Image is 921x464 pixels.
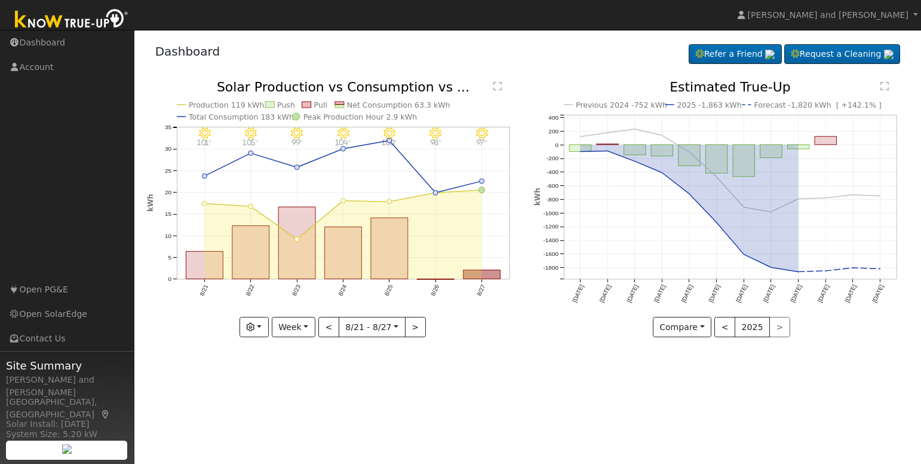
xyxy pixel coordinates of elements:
[844,283,858,303] text: [DATE]
[547,155,558,162] text: -200
[714,220,719,225] circle: onclick=""
[660,170,665,175] circle: onclick=""
[816,283,830,303] text: [DATE]
[742,205,747,210] circle: onclick=""
[217,80,469,94] text: Solar Production vs Consumption vs ...
[347,100,450,109] text: Net Consumption 63.3 kWh
[760,145,782,158] rect: onclick=""
[660,133,665,138] circle: onclick=""
[679,145,701,166] rect: onclick=""
[769,265,773,270] circle: onclick=""
[878,267,883,271] circle: onclick=""
[202,174,207,179] circle: onclick=""
[677,100,742,109] text: 2025 -1,863 kWh
[198,127,210,139] i: 8/21 - Clear
[244,283,255,297] text: 8/22
[735,283,748,303] text: [DATE]
[188,112,294,121] text: Total Consumption 183 kWh
[6,396,128,421] div: [GEOGRAPHIC_DATA], [GEOGRAPHIC_DATA]
[476,127,488,139] i: 8/27 - Clear
[248,204,253,209] circle: onclick=""
[383,283,394,297] text: 8/25
[387,200,392,204] circle: onclick=""
[548,128,558,135] text: 200
[272,317,315,337] button: Week
[689,44,782,65] a: Refer a Friend
[714,175,719,179] circle: onclick=""
[168,254,171,261] text: 5
[547,182,558,189] text: -600
[164,167,171,174] text: 25
[733,145,755,176] rect: onclick=""
[340,199,345,203] circle: onclick=""
[569,145,591,152] rect: onclick=""
[286,139,307,146] p: 99°
[851,265,855,270] circle: onclick=""
[706,145,728,173] rect: onclick=""
[333,139,354,146] p: 104°
[653,317,712,337] button: Compare
[318,317,339,337] button: <
[555,142,558,148] text: 0
[769,210,773,215] circle: onclick=""
[433,191,438,196] circle: onclick=""
[294,237,299,242] circle: onclick=""
[337,283,348,297] text: 8/24
[598,283,612,303] text: [DATE]
[383,127,395,139] i: 8/25 - Clear
[340,146,345,151] circle: onclick=""
[815,136,837,145] rect: onclick=""
[624,145,646,155] rect: onclick=""
[533,188,542,206] text: kWh
[371,218,408,279] rect: onclick=""
[543,251,558,258] text: -1600
[303,112,417,121] text: Peak Production Hour 2.9 kWh
[605,149,610,154] circle: onclick=""
[796,197,801,202] circle: onclick=""
[245,127,257,139] i: 8/22 - Clear
[548,114,558,121] text: 400
[186,252,223,279] rect: onclick=""
[687,149,692,154] circle: onclick=""
[796,270,801,274] circle: onclick=""
[232,226,269,279] rect: onclick=""
[626,283,640,303] text: [DATE]
[680,283,694,303] text: [DATE]
[597,144,619,145] rect: onclick=""
[605,130,610,135] circle: onclick=""
[6,428,128,441] div: System Size: 5.20 kW
[168,276,171,282] text: 0
[463,270,501,279] rect: onclick=""
[155,44,220,59] a: Dashboard
[547,196,558,203] text: -800
[576,100,667,109] text: Previous 2024 -752 kWh
[735,317,770,337] button: 2025
[339,317,406,337] button: 8/21 - 8/27
[478,187,484,193] circle: onclick=""
[291,127,303,139] i: 8/23 - Clear
[790,283,803,303] text: [DATE]
[6,374,128,399] div: [PERSON_NAME] and [PERSON_NAME]
[871,283,885,303] text: [DATE]
[633,159,637,164] circle: onclick=""
[543,264,558,271] text: -1800
[6,358,128,374] span: Site Summary
[429,283,440,297] text: 8/26
[748,10,908,20] span: [PERSON_NAME] and [PERSON_NAME]
[880,81,889,91] text: 
[471,139,492,146] p: 97°
[884,50,894,59] img: retrieve
[291,283,302,297] text: 8/23
[851,193,855,197] circle: onclick=""
[543,237,558,244] text: -1400
[314,100,327,109] text: Pull
[405,317,426,337] button: >
[543,224,558,230] text: -1200
[547,169,558,175] text: -400
[6,418,128,431] div: Solar Install: [DATE]
[164,146,171,152] text: 30
[578,135,582,139] circle: onclick=""
[198,283,209,297] text: 8/21
[475,283,486,297] text: 8/27
[164,189,171,196] text: 20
